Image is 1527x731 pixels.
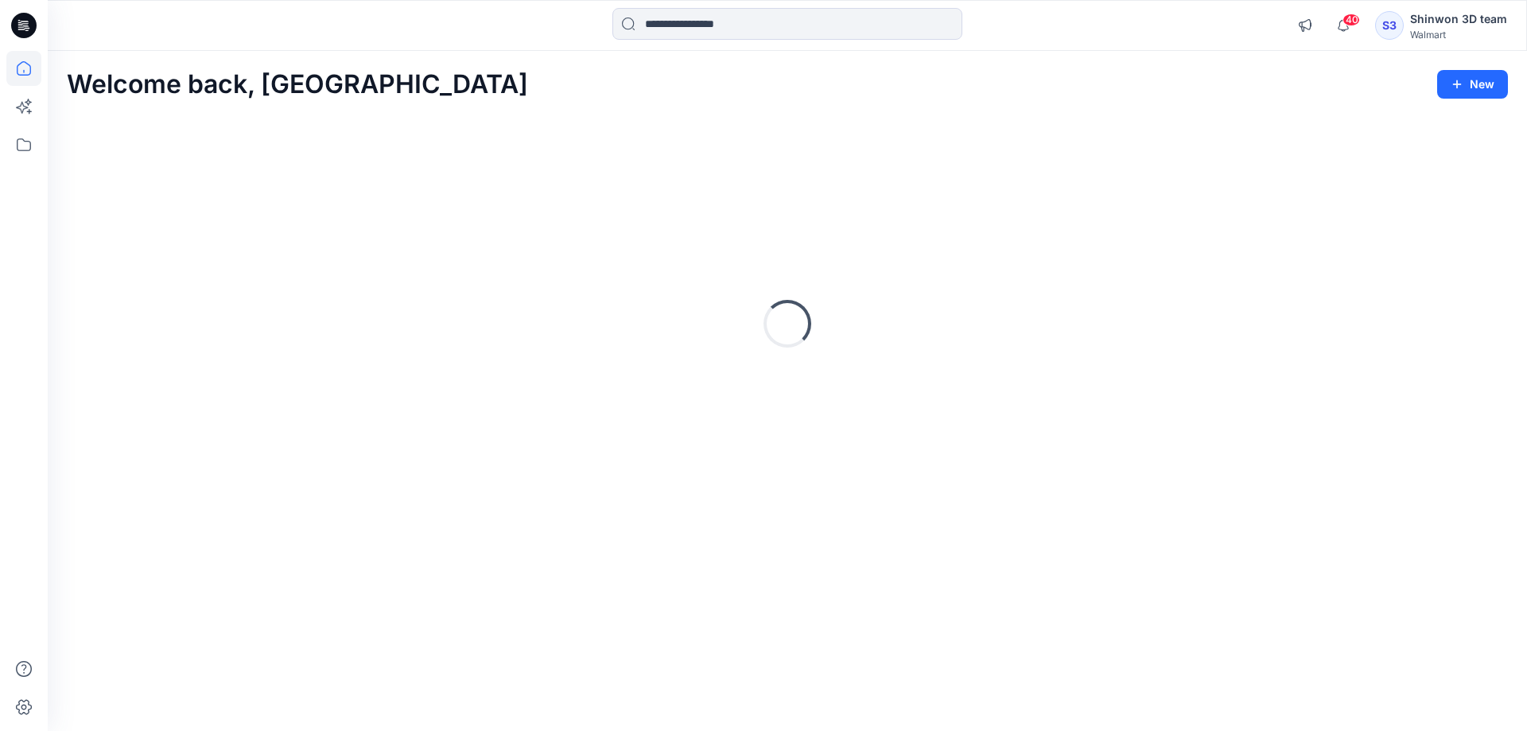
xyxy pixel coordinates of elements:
[1342,14,1360,26] span: 40
[67,70,528,99] h2: Welcome back, [GEOGRAPHIC_DATA]
[1437,70,1508,99] button: New
[1410,29,1507,41] div: Walmart
[1410,10,1507,29] div: Shinwon 3D team
[1375,11,1404,40] div: S3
